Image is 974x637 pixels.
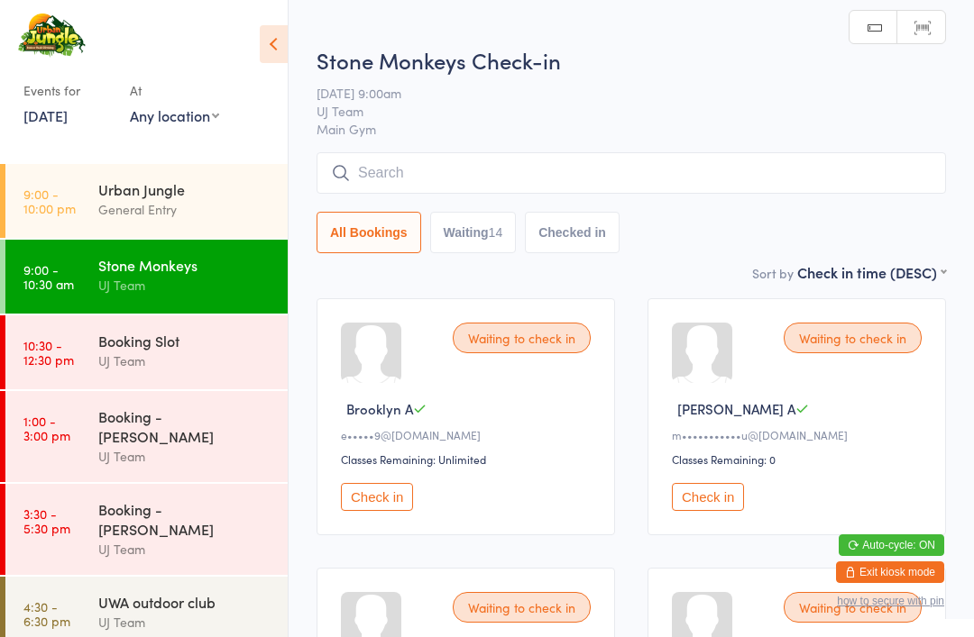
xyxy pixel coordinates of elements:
[317,45,946,75] h2: Stone Monkeys Check-in
[317,212,421,253] button: All Bookings
[317,102,918,120] span: UJ Team
[98,539,272,560] div: UJ Team
[341,451,596,467] div: Classes Remaining: Unlimited
[98,499,272,539] div: Booking - [PERSON_NAME]
[23,76,112,105] div: Events for
[98,592,272,612] div: UWA outdoor club
[677,399,795,418] span: [PERSON_NAME] A
[341,483,413,511] button: Check in
[98,612,272,632] div: UJ Team
[341,427,596,442] div: e•••••9@[DOMAIN_NAME]
[784,592,922,623] div: Waiting to check in
[23,414,70,442] time: 1:00 - 3:00 pm
[5,315,288,389] a: 10:30 -12:30 pmBooking SlotUJ Team
[317,120,946,138] span: Main Gym
[5,391,288,482] a: 1:00 -3:00 pmBooking - [PERSON_NAME]UJ Team
[98,446,272,467] div: UJ Team
[346,399,413,418] span: Brooklyn A
[98,350,272,371] div: UJ Team
[525,212,620,253] button: Checked in
[5,164,288,238] a: 9:00 -10:00 pmUrban JungleGeneral Entry
[98,275,272,296] div: UJ Team
[98,199,272,220] div: General Entry
[23,262,74,291] time: 9:00 - 10:30 am
[837,595,944,607] button: how to secure with pin
[430,212,517,253] button: Waiting14
[453,323,591,353] div: Waiting to check in
[23,338,74,367] time: 10:30 - 12:30 pm
[453,592,591,623] div: Waiting to check in
[672,483,744,511] button: Check in
[797,262,946,282] div: Check in time (DESC)
[317,152,946,194] input: Search
[5,240,288,314] a: 9:00 -10:30 amStone MonkeysUJ Team
[489,225,503,240] div: 14
[784,323,922,353] div: Waiting to check in
[672,427,927,442] div: m•••••••••••u@[DOMAIN_NAME]
[23,105,68,125] a: [DATE]
[98,179,272,199] div: Urban Jungle
[23,187,76,215] time: 9:00 - 10:00 pm
[98,331,272,350] div: Booking Slot
[317,84,918,102] span: [DATE] 9:00am
[98,406,272,446] div: Booking - [PERSON_NAME]
[98,255,272,275] div: Stone Monkeys
[839,534,944,556] button: Auto-cycle: ON
[130,105,219,125] div: Any location
[752,264,794,282] label: Sort by
[836,561,944,583] button: Exit kiosk mode
[672,451,927,467] div: Classes Remaining: 0
[23,506,70,535] time: 3:30 - 5:30 pm
[18,14,86,58] img: Urban Jungle Indoor Rock Climbing
[5,484,288,575] a: 3:30 -5:30 pmBooking - [PERSON_NAME]UJ Team
[23,599,70,628] time: 4:30 - 6:30 pm
[130,76,219,105] div: At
